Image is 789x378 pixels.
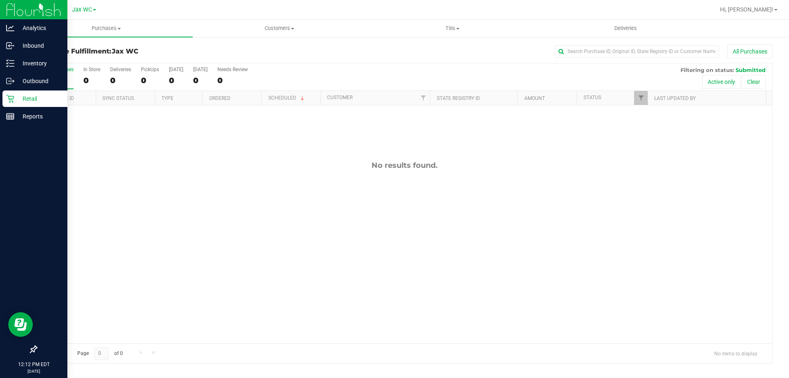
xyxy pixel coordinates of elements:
[6,42,14,50] inline-svg: Inbound
[268,95,306,101] a: Scheduled
[193,67,208,72] div: [DATE]
[14,41,64,51] p: Inbound
[708,347,764,359] span: No items to display
[112,47,138,55] span: Jax WC
[539,20,712,37] a: Deliveries
[217,76,248,85] div: 0
[366,20,539,37] a: Tills
[654,95,696,101] a: Last Updated By
[327,95,353,100] a: Customer
[4,361,64,368] p: 12:12 PM EDT
[217,67,248,72] div: Needs Review
[141,67,159,72] div: PickUps
[110,76,131,85] div: 0
[14,23,64,33] p: Analytics
[193,76,208,85] div: 0
[6,77,14,85] inline-svg: Outbound
[416,91,430,105] a: Filter
[584,95,601,100] a: Status
[603,25,648,32] span: Deliveries
[36,48,281,55] h3: Purchase Fulfillment:
[14,111,64,121] p: Reports
[70,347,129,360] span: Page of 0
[366,25,538,32] span: Tills
[209,95,231,101] a: Ordered
[437,95,480,101] a: State Registry ID
[727,44,773,58] button: All Purchases
[555,45,719,58] input: Search Purchase ID, Original ID, State Registry ID or Customer Name...
[8,312,33,337] iframe: Resource center
[83,67,100,72] div: In Store
[6,59,14,67] inline-svg: Inventory
[14,58,64,68] p: Inventory
[720,6,773,13] span: Hi, [PERSON_NAME]!
[72,6,92,13] span: Jax WC
[14,76,64,86] p: Outbound
[193,20,366,37] a: Customers
[110,67,131,72] div: Deliveries
[169,76,183,85] div: 0
[6,95,14,103] inline-svg: Retail
[161,95,173,101] a: Type
[83,76,100,85] div: 0
[736,67,766,73] span: Submitted
[6,24,14,32] inline-svg: Analytics
[102,95,134,101] a: Sync Status
[37,161,772,170] div: No results found.
[702,75,741,89] button: Active only
[193,25,365,32] span: Customers
[524,95,545,101] a: Amount
[20,25,193,32] span: Purchases
[6,112,14,121] inline-svg: Reports
[169,67,183,72] div: [DATE]
[4,368,64,374] p: [DATE]
[634,91,648,105] a: Filter
[20,20,193,37] a: Purchases
[681,67,734,73] span: Filtering on status:
[742,75,766,89] button: Clear
[14,94,64,104] p: Retail
[141,76,159,85] div: 0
